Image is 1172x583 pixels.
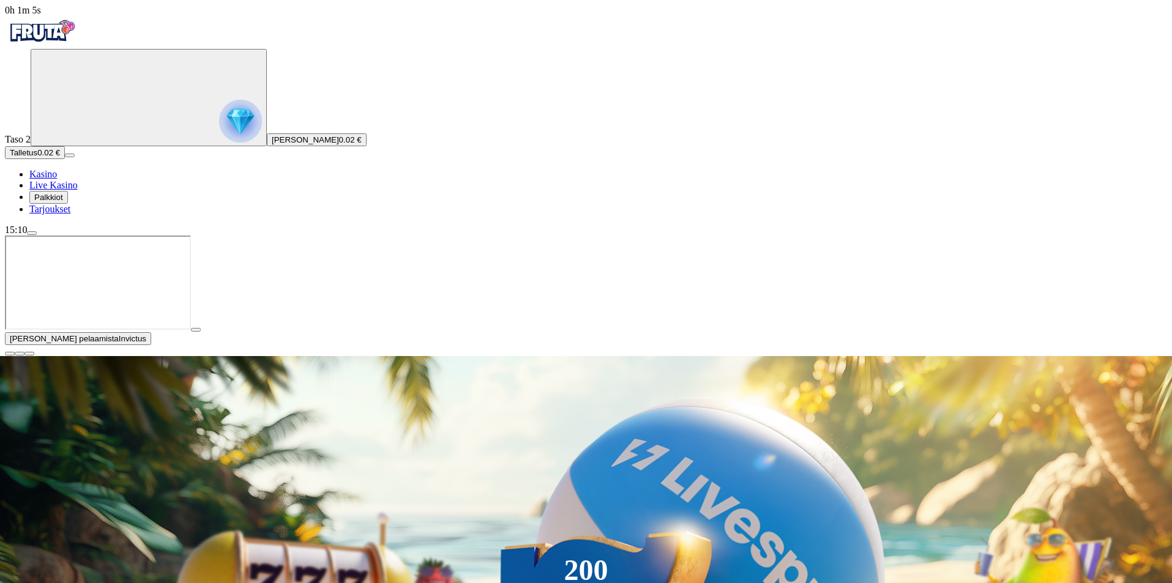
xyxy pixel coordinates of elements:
span: Taso 2 [5,134,31,144]
button: [PERSON_NAME] pelaamistaInvictus [5,332,151,345]
iframe: Invictus [5,236,191,330]
nav: Primary [5,16,1167,215]
span: Tarjoukset [29,204,70,214]
button: menu [27,231,37,235]
span: 15:10 [5,225,27,235]
a: poker-chip iconLive Kasino [29,180,78,190]
a: diamond iconKasino [29,169,57,179]
button: chevron-down icon [15,352,24,355]
button: menu [65,154,75,157]
span: Talletus [10,148,37,157]
button: play icon [191,328,201,332]
img: Fruta [5,16,78,46]
button: reward progress [31,49,267,146]
button: reward iconPalkkiot [29,191,68,204]
div: 200 [564,563,608,577]
span: Kasino [29,169,57,179]
img: reward progress [219,100,262,143]
span: Palkkiot [34,193,63,202]
span: Invictus [119,334,146,343]
span: user session time [5,5,41,15]
span: Live Kasino [29,180,78,190]
button: [PERSON_NAME]0.02 € [267,133,367,146]
span: [PERSON_NAME] pelaamista [10,334,119,343]
span: 0.02 € [37,148,60,157]
a: Fruta [5,38,78,48]
span: [PERSON_NAME] [272,135,339,144]
button: close icon [5,352,15,355]
button: Talletusplus icon0.02 € [5,146,65,159]
a: gift-inverted iconTarjoukset [29,204,70,214]
button: fullscreen icon [24,352,34,355]
span: 0.02 € [339,135,362,144]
